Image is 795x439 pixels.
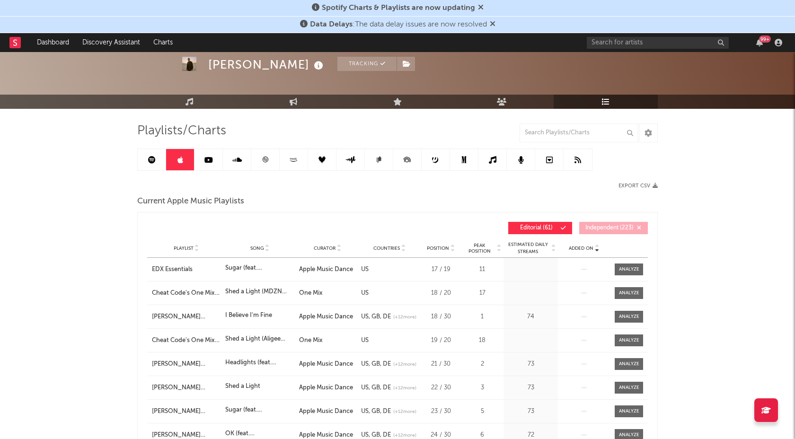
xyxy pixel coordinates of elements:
[225,334,294,344] div: Shed a Light (Aligee Remix)
[361,385,369,391] a: US
[310,21,353,28] span: Data Delays
[520,123,638,142] input: Search Playlists/Charts
[463,407,501,416] div: 5
[299,337,323,343] strong: One Mix
[361,361,369,367] a: US
[369,385,380,391] a: GB
[299,266,353,272] a: Apple Music Dance
[478,4,484,12] span: Dismiss
[152,265,221,274] div: EDX Essentials
[506,383,556,393] div: 73
[463,360,501,369] div: 2
[587,37,729,49] input: Search for artists
[250,246,264,251] span: Song
[299,290,323,296] a: One Mix
[393,408,416,415] span: (+ 12 more)
[147,33,179,52] a: Charts
[393,361,416,368] span: (+ 12 more)
[463,336,501,345] div: 18
[299,385,353,391] a: Apple Music Dance
[299,432,353,438] a: Apple Music Dance
[380,385,391,391] a: DE
[225,263,294,273] div: Sugar (feat. [PERSON_NAME]) [EDX's Ibiza Sunrise Remix]
[380,408,391,414] a: DE
[137,196,244,207] span: Current Apple Music Playlists
[506,241,550,255] span: Estimated Daily Streams
[506,360,556,369] div: 73
[152,289,221,298] a: Cheat Code's One Mix Playlist
[427,246,449,251] span: Position
[463,312,501,322] div: 1
[322,4,475,12] span: Spotify Charts & Playlists are now updating
[423,336,459,345] div: 19 / 20
[423,360,459,369] div: 21 / 30
[423,312,459,322] div: 18 / 30
[393,314,416,321] span: (+ 12 more)
[393,432,416,439] span: (+ 12 more)
[618,183,658,189] button: Export CSV
[759,35,771,43] div: 99 +
[423,407,459,416] div: 23 / 30
[152,336,221,345] a: Cheat Code's One Mix Playlist
[380,361,391,367] a: DE
[152,407,221,416] a: [PERSON_NAME] Essentials
[423,265,459,274] div: 17 / 19
[380,314,391,320] a: DE
[393,385,416,392] span: (+ 12 more)
[30,33,76,52] a: Dashboard
[361,290,369,296] a: US
[208,57,326,72] div: [PERSON_NAME]
[369,408,380,414] a: GB
[373,246,400,251] span: Countries
[423,383,459,393] div: 22 / 30
[506,312,556,322] div: 74
[361,432,369,438] a: US
[463,289,501,298] div: 17
[463,383,501,393] div: 3
[569,246,593,251] span: Added On
[369,432,380,438] a: GB
[137,125,226,137] span: Playlists/Charts
[225,358,294,368] div: Headlights (feat. [GEOGRAPHIC_DATA])
[756,39,763,46] button: 99+
[463,265,501,274] div: 11
[152,383,221,393] a: [PERSON_NAME] Essentials
[369,361,380,367] a: GB
[299,408,353,414] a: Apple Music Dance
[225,311,272,320] div: I Believe I'm Fine
[361,337,369,343] a: US
[490,21,495,28] span: Dismiss
[299,314,353,320] a: Apple Music Dance
[225,405,294,415] div: Sugar (feat. [PERSON_NAME])
[361,408,369,414] a: US
[152,360,221,369] a: [PERSON_NAME] Essentials
[463,243,495,254] span: Peak Position
[585,225,634,231] span: Independent ( 223 )
[152,312,221,322] a: [PERSON_NAME] Essentials
[225,382,260,391] div: Shed a Light
[299,361,353,367] a: Apple Music Dance
[369,314,380,320] a: GB
[361,314,369,320] a: US
[423,289,459,298] div: 18 / 20
[174,246,194,251] span: Playlist
[506,407,556,416] div: 73
[76,33,147,52] a: Discovery Assistant
[314,246,336,251] span: Curator
[225,429,294,439] div: OK (feat. [PERSON_NAME])
[508,222,572,234] button: Editorial(61)
[579,222,648,234] button: Independent(223)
